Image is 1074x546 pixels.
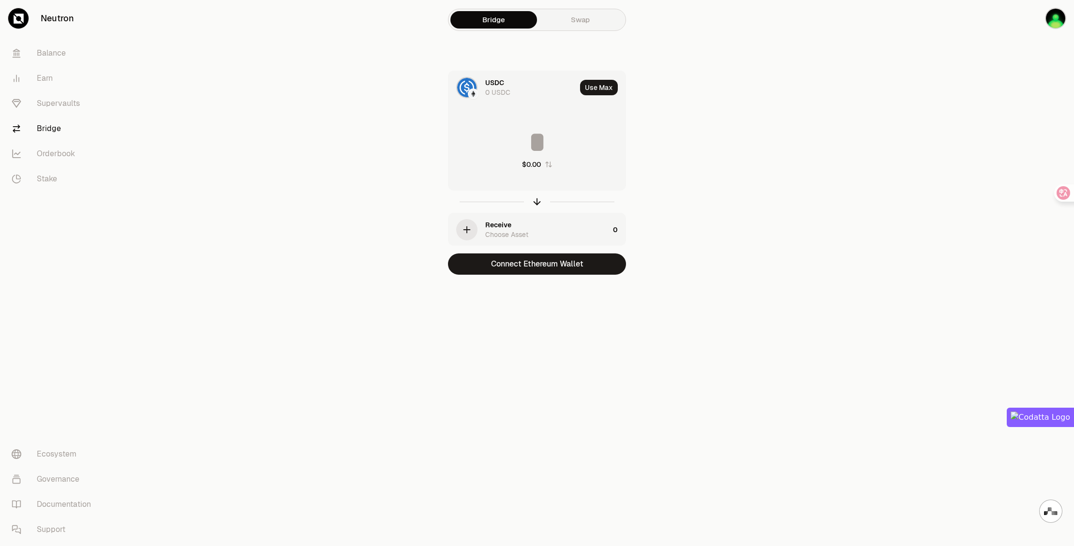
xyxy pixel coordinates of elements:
[485,78,504,88] div: USDC
[4,442,104,467] a: Ecosystem
[448,213,609,246] div: ReceiveChoose Asset
[537,11,624,29] a: Swap
[1045,8,1066,29] img: okx1
[485,220,511,230] div: Receive
[469,89,477,98] img: Ethereum Logo
[457,78,477,97] img: USDC Logo
[4,116,104,141] a: Bridge
[522,160,541,169] div: $0.00
[613,213,626,246] div: 0
[4,517,104,542] a: Support
[4,166,104,192] a: Stake
[4,91,104,116] a: Supervaults
[4,41,104,66] a: Balance
[522,160,552,169] button: $0.00
[1044,507,1058,515] img: svg+xml,%3Csvg%20xmlns%3D%22http%3A%2F%2Fwww.w3.org%2F2000%2Fsvg%22%20width%3D%2228%22%20height%3...
[4,141,104,166] a: Orderbook
[450,11,537,29] a: Bridge
[448,213,626,246] button: ReceiveChoose Asset0
[485,230,528,239] div: Choose Asset
[4,66,104,91] a: Earn
[4,492,104,517] a: Documentation
[580,80,618,95] button: Use Max
[485,88,510,97] div: 0 USDC
[448,71,576,104] div: USDC LogoEthereum LogoUSDC0 USDC
[448,253,626,275] button: Connect Ethereum Wallet
[4,467,104,492] a: Governance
